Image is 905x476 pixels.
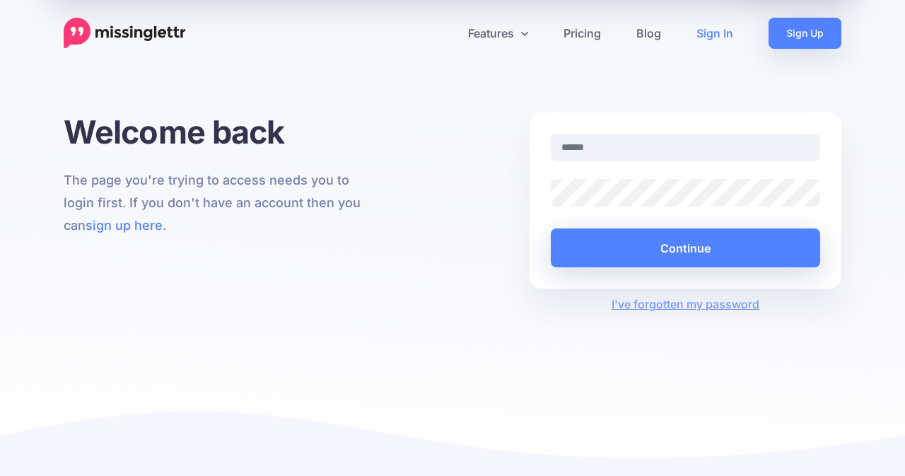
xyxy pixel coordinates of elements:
[450,18,546,49] a: Features
[612,297,759,311] a: I've forgotten my password
[546,18,619,49] a: Pricing
[86,218,163,233] a: sign up here
[769,18,841,49] a: Sign Up
[64,112,375,151] h1: Welcome back
[679,18,751,49] a: Sign In
[551,228,820,267] button: Continue
[619,18,679,49] a: Blog
[64,169,375,237] p: The page you're trying to access needs you to login first. If you don't have an account then you ...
